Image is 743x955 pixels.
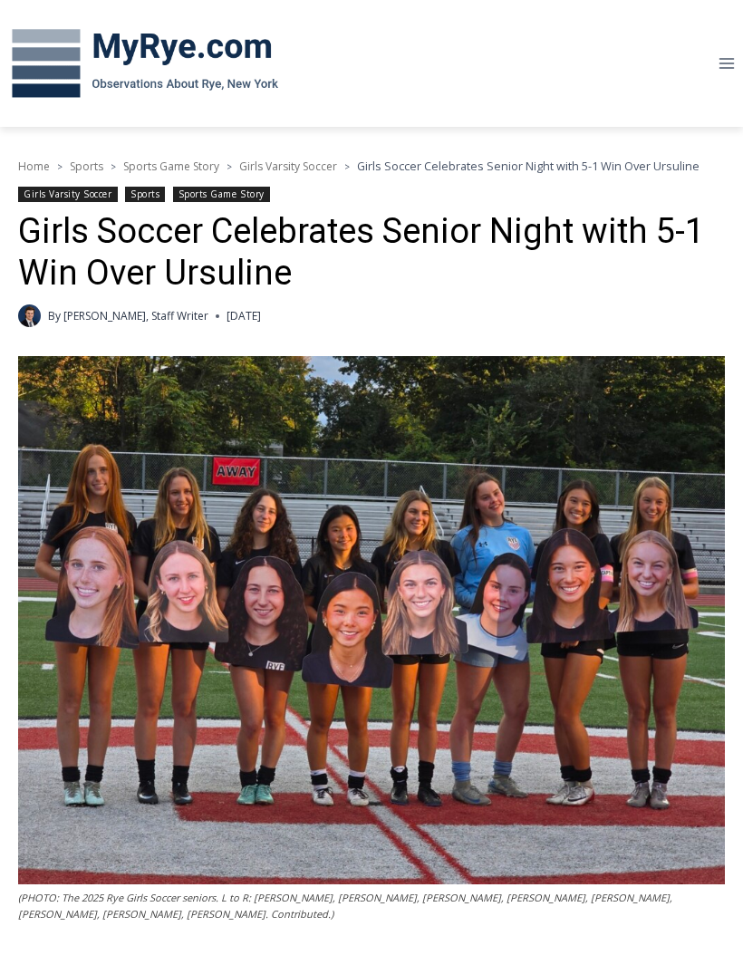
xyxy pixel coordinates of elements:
a: Girls Varsity Soccer [239,159,337,174]
a: Sports [125,187,165,202]
h1: Girls Soccer Celebrates Senior Night with 5-1 Win Over Ursuline [18,211,725,294]
span: > [344,160,350,173]
time: [DATE] [227,307,261,324]
img: Charlie Morris headshot PROFESSIONAL HEADSHOT [18,304,41,327]
a: Home [18,159,50,174]
span: By [48,307,61,324]
a: Sports Game Story [123,159,219,174]
span: > [111,160,116,173]
span: > [57,160,63,173]
figcaption: (PHOTO: The 2025 Rye Girls Soccer seniors. L to R: [PERSON_NAME], [PERSON_NAME], [PERSON_NAME], [... [18,890,725,921]
a: [PERSON_NAME], Staff Writer [63,308,208,323]
a: Girls Varsity Soccer [18,187,118,202]
a: Author image [18,304,41,327]
a: Sports Game Story [173,187,270,202]
a: Sports [70,159,103,174]
img: (PHOTO: The 2025 Rye Girls Soccer seniors. L to R: Parker Calhoun, Claire Curran, Alessia MacKinn... [18,356,725,884]
button: Open menu [709,49,743,77]
span: Girls Soccer Celebrates Senior Night with 5-1 Win Over Ursuline [357,158,700,174]
nav: Breadcrumbs [18,157,725,175]
span: > [227,160,232,173]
